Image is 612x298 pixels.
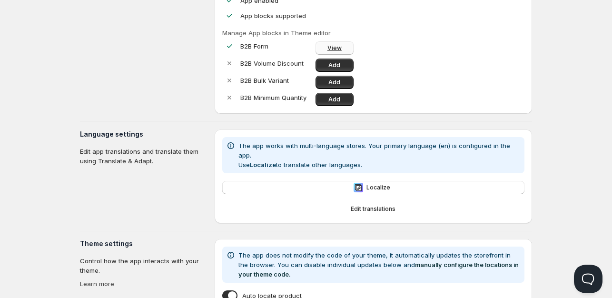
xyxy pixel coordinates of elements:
[238,261,519,278] a: manually configure the locations in your theme code.
[222,28,524,38] p: Manage App blocks in Theme editor
[240,59,312,68] p: B2B Volume Discount
[328,96,340,103] span: Add
[222,202,524,216] button: Edit translations
[366,184,390,191] span: Localize
[316,41,354,55] a: View
[574,265,602,293] iframe: Help Scout Beacon - Open
[250,161,276,169] b: Localize
[240,41,312,51] p: B2B Form
[80,256,207,275] p: Control how the app interacts with your theme.
[240,93,312,102] p: B2B Minimum Quantity
[238,250,521,279] p: The app does not modify the code of your theme, it automatically updates the storefront in the br...
[80,129,207,139] h3: Language settings
[80,239,207,248] h3: Theme settings
[240,76,312,85] p: B2B Bulk Variant
[351,205,395,213] span: Edit translations
[316,59,354,72] a: Add
[316,93,354,106] a: Add
[222,181,524,194] button: LocalizeLocalize
[80,280,114,288] a: Learn more
[328,61,340,69] span: Add
[240,11,306,20] p: App blocks supported
[328,79,340,86] span: Add
[316,76,354,89] a: Add
[354,183,363,192] img: Localize
[238,141,521,169] p: The app works with multi-language stores. Your primary language (en) is configured in the app. Us...
[327,44,342,52] span: View
[80,147,207,166] p: Edit app translations and translate them using Translate & Adapt.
